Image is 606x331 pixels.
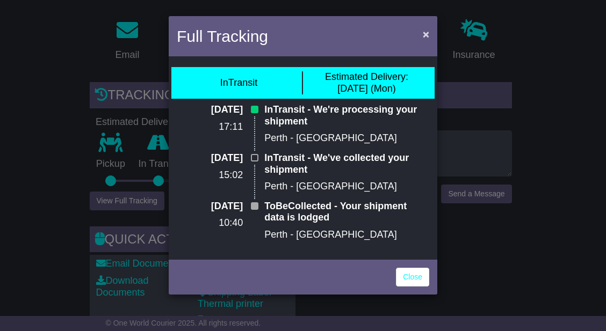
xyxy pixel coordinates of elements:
[177,201,243,212] p: [DATE]
[417,23,435,45] button: Close
[423,28,429,40] span: ×
[396,268,429,286] a: Close
[264,229,429,241] p: Perth - [GEOGRAPHIC_DATA]
[264,152,429,175] p: InTransit - We've collected your shipment
[325,71,408,94] div: [DATE] (Mon)
[264,201,429,224] p: ToBeCollected - Your shipment data is lodged
[264,181,429,193] p: Perth - [GEOGRAPHIC_DATA]
[177,152,243,164] p: [DATE]
[177,121,243,133] p: 17:11
[325,71,408,82] span: Estimated Delivery:
[177,104,243,116] p: [DATE]
[264,104,429,127] p: InTransit - We're processing your shipment
[177,217,243,229] p: 10:40
[177,24,268,48] h4: Full Tracking
[220,77,257,89] div: InTransit
[264,133,429,144] p: Perth - [GEOGRAPHIC_DATA]
[177,170,243,181] p: 15:02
